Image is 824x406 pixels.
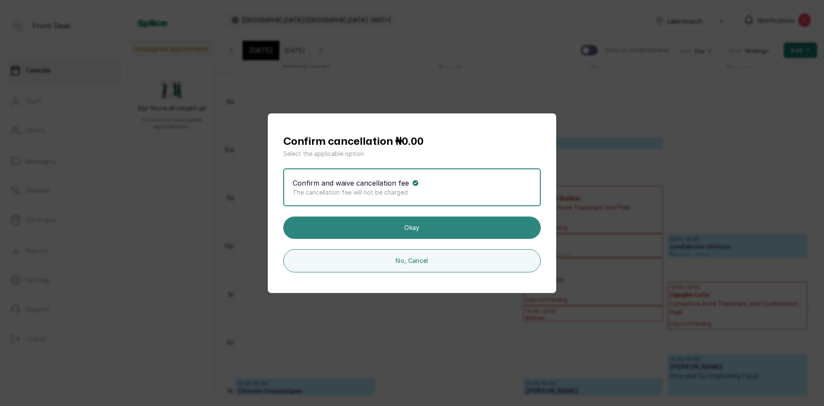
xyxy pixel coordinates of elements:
h1: Confirm cancellation ₦0.00 [283,134,541,150]
button: No, Cancel [283,249,541,272]
p: The cancellation fee will not be charged [293,188,531,197]
p: Select the applicable option [283,150,541,158]
button: Okay [283,217,541,239]
p: Confirm and waive cancellation fee [293,178,409,188]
